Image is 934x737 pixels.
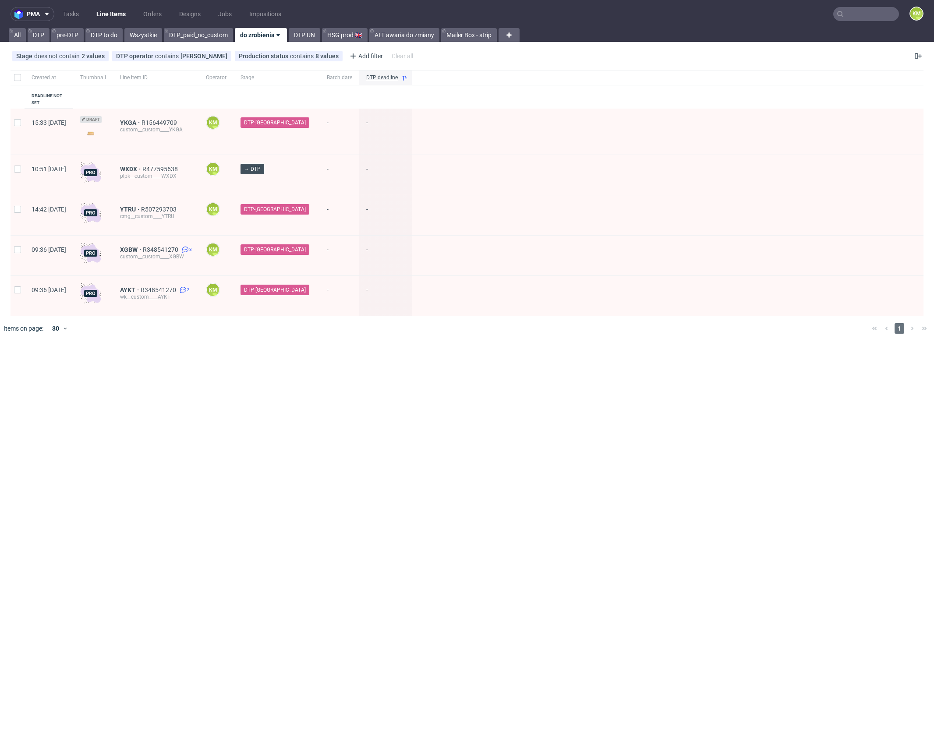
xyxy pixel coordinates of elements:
[16,53,34,60] span: Stage
[244,246,306,254] span: DTP-[GEOGRAPHIC_DATA]
[14,9,27,19] img: logo
[51,28,84,42] a: pre-DTP
[58,7,84,21] a: Tasks
[366,74,398,81] span: DTP deadline
[241,74,313,81] span: Stage
[91,7,131,21] a: Line Items
[366,206,405,225] span: -
[32,119,66,126] span: 15:33 [DATE]
[32,74,66,81] span: Created at
[27,11,40,17] span: pma
[32,286,66,293] span: 09:36 [DATE]
[239,53,290,60] span: Production status
[178,286,190,293] a: 3
[11,7,54,21] button: pma
[327,74,352,81] span: Batch date
[4,324,43,333] span: Items on page:
[80,243,101,264] img: pro-icon.017ec5509f39f3e742e3.png
[9,28,26,42] a: All
[141,206,178,213] a: R507293703
[120,166,142,173] a: WXDX
[32,246,66,253] span: 09:36 [DATE]
[124,28,162,42] a: Wszystkie
[207,243,219,256] figcaption: KM
[187,286,190,293] span: 3
[346,49,385,63] div: Add filter
[80,127,101,139] img: version_two_editor_design
[244,7,287,21] a: Impositions
[327,246,352,265] span: -
[327,286,352,305] span: -
[143,246,180,253] a: R348541270
[206,74,226,81] span: Operator
[390,50,415,62] div: Clear all
[244,119,306,127] span: DTP-[GEOGRAPHIC_DATA]
[138,7,167,21] a: Orders
[155,53,180,60] span: contains
[366,246,405,265] span: -
[120,206,141,213] a: YTRU
[80,116,102,123] span: Draft
[80,202,101,223] img: pro-icon.017ec5509f39f3e742e3.png
[142,166,180,173] a: R477595638
[120,246,143,253] a: XGBW
[120,119,142,126] a: YKGA
[327,166,352,184] span: -
[32,206,66,213] span: 14:42 [DATE]
[142,119,179,126] a: R156449709
[244,165,261,173] span: → DTP
[141,286,178,293] a: R348541270
[47,322,63,335] div: 30
[180,53,227,60] div: [PERSON_NAME]
[910,7,923,20] figcaption: KM
[164,28,233,42] a: DTP_paid_no_custom
[120,253,192,260] div: custom__custom____XGBW
[85,28,123,42] a: DTP to do
[244,286,306,294] span: DTP-[GEOGRAPHIC_DATA]
[366,119,405,144] span: -
[120,74,192,81] span: Line item ID
[28,28,50,42] a: DTP
[244,205,306,213] span: DTP-[GEOGRAPHIC_DATA]
[120,213,192,220] div: cmg__custom____YTRU
[322,28,368,42] a: HSG prod 🇬🇧
[34,53,81,60] span: does not contain
[180,246,192,253] a: 3
[327,206,352,225] span: -
[315,53,339,60] div: 8 values
[81,53,105,60] div: 2 values
[289,28,320,42] a: DTP UN
[32,166,66,173] span: 10:51 [DATE]
[80,74,106,81] span: Thumbnail
[80,283,101,304] img: pro-icon.017ec5509f39f3e742e3.png
[120,293,192,300] div: wk__custom____AYKT
[207,284,219,296] figcaption: KM
[207,163,219,175] figcaption: KM
[120,286,141,293] a: AYKT
[290,53,315,60] span: contains
[327,119,352,144] span: -
[116,53,155,60] span: DTP operator
[207,116,219,129] figcaption: KM
[366,166,405,184] span: -
[369,28,439,42] a: ALT awaria do zmiany
[895,323,904,334] span: 1
[120,126,192,133] div: custom__custom____YKGA
[366,286,405,305] span: -
[441,28,497,42] a: Mailer Box - strip
[174,7,206,21] a: Designs
[213,7,237,21] a: Jobs
[32,92,66,106] div: Deadline not set
[189,246,192,253] span: 3
[80,162,101,183] img: pro-icon.017ec5509f39f3e742e3.png
[120,173,192,180] div: plpk__custom____WXDX
[235,28,287,42] a: do zrobienia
